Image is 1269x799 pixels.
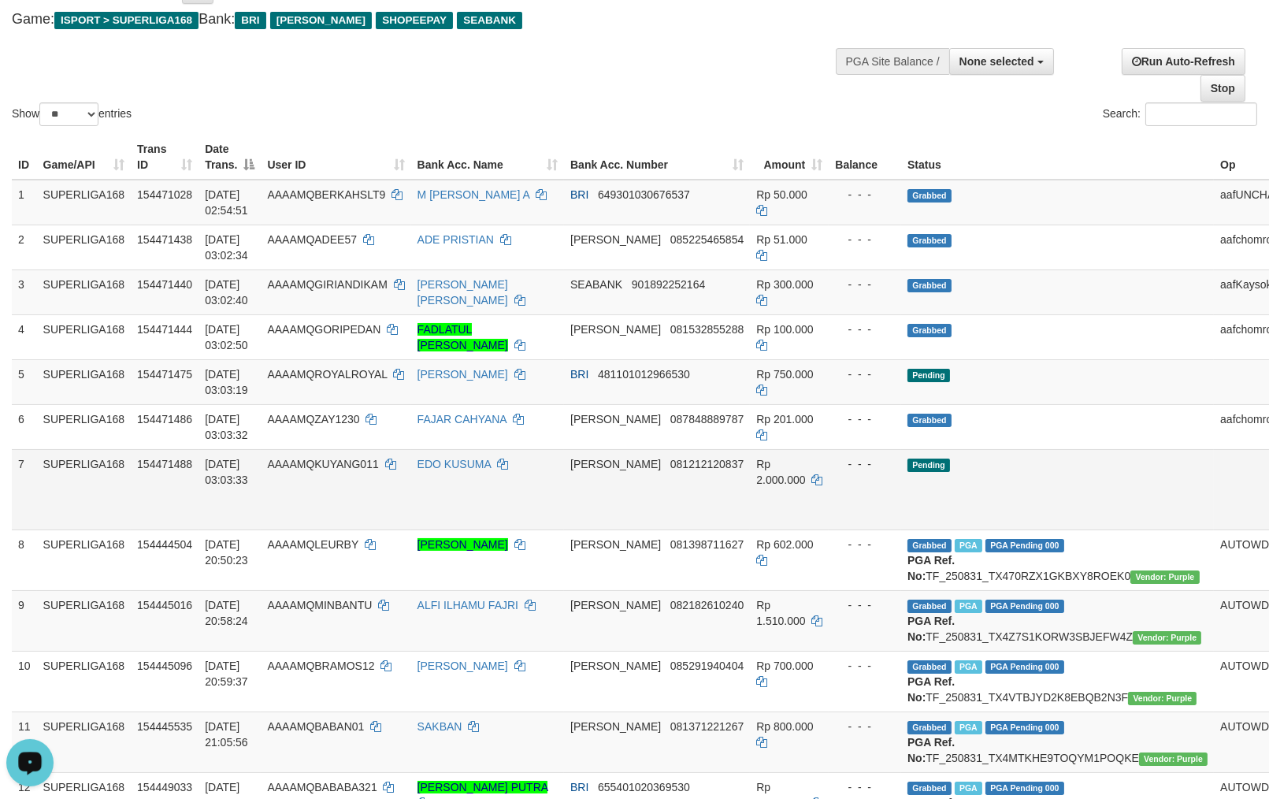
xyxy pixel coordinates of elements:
[417,278,508,307] a: [PERSON_NAME] [PERSON_NAME]
[570,660,661,672] span: [PERSON_NAME]
[6,6,54,54] button: Open LiveChat chat widget
[907,414,952,427] span: Grabbed
[907,189,952,203] span: Grabbed
[411,135,564,180] th: Bank Acc. Name: activate to sort column ascending
[835,719,895,734] div: - - -
[12,712,37,772] td: 11
[670,458,744,470] span: Copy 081212120837 to clipboard
[37,225,132,269] td: SUPERLIGA168
[955,539,982,552] span: Marked by aafounsreynich
[835,779,895,795] div: - - -
[267,368,387,381] span: AAAAMQROYALROYAL
[37,712,132,772] td: SUPERLIGA168
[54,12,199,29] span: ISPORT > SUPERLIGA168
[1139,753,1208,766] span: Vendor URL: https://trx4.1velocity.biz
[267,188,385,201] span: AAAAMQBERKAHSLT9
[1145,102,1257,126] input: Search:
[670,323,744,336] span: Copy 081532855288 to clipboard
[267,323,380,336] span: AAAAMQGORIPEDAN
[457,12,522,29] span: SEABANK
[417,660,508,672] a: [PERSON_NAME]
[417,599,518,611] a: ALFI ILHAMU FAJRI
[37,359,132,404] td: SUPERLIGA168
[670,599,744,611] span: Copy 082182610240 to clipboard
[985,539,1064,552] span: PGA Pending
[632,278,705,291] span: Copy 901892252164 to clipboard
[131,135,199,180] th: Trans ID: activate to sort column ascending
[261,135,410,180] th: User ID: activate to sort column ascending
[267,599,372,611] span: AAAAMQMINBANTU
[907,459,950,472] span: Pending
[901,135,1214,180] th: Status
[985,600,1064,613] span: PGA Pending
[37,530,132,590] td: SUPERLIGA168
[137,413,192,426] span: 154471486
[12,269,37,314] td: 3
[37,651,132,712] td: SUPERLIGA168
[37,404,132,449] td: SUPERLIGA168
[570,538,661,551] span: [PERSON_NAME]
[907,600,952,613] span: Grabbed
[39,102,98,126] select: Showentries
[12,590,37,651] td: 9
[37,449,132,530] td: SUPERLIGA168
[756,458,805,486] span: Rp 2.000.000
[205,233,248,262] span: [DATE] 03:02:34
[1130,570,1199,584] span: Vendor URL: https://trx4.1velocity.biz
[907,782,952,795] span: Grabbed
[267,781,377,793] span: AAAAMQBABABA321
[235,12,265,29] span: BRI
[137,720,192,733] span: 154445535
[955,660,982,674] span: Marked by aafheankoy
[907,736,955,764] b: PGA Ref. No:
[137,368,192,381] span: 154471475
[598,781,690,793] span: Copy 655401020369530 to clipboard
[137,188,192,201] span: 154471028
[137,538,192,551] span: 154444504
[570,233,661,246] span: [PERSON_NAME]
[670,413,744,426] span: Copy 087848889787 to clipboard
[12,449,37,530] td: 7
[570,323,661,336] span: [PERSON_NAME]
[955,782,982,795] span: Marked by aafheankoy
[137,458,192,470] span: 154471488
[835,232,895,247] div: - - -
[756,720,813,733] span: Rp 800.000
[756,233,807,246] span: Rp 51.000
[376,12,453,29] span: SHOPEEPAY
[12,225,37,269] td: 2
[907,675,955,704] b: PGA Ref. No:
[985,782,1064,795] span: PGA Pending
[570,278,622,291] span: SEABANK
[835,411,895,427] div: - - -
[1128,692,1197,705] span: Vendor URL: https://trx4.1velocity.biz
[829,135,901,180] th: Balance
[417,781,548,793] a: [PERSON_NAME] PUTRA
[205,458,248,486] span: [DATE] 03:03:33
[267,538,358,551] span: AAAAMQLEURBY
[267,233,357,246] span: AAAAMQADEE57
[835,366,895,382] div: - - -
[417,368,508,381] a: [PERSON_NAME]
[570,188,588,201] span: BRI
[37,180,132,225] td: SUPERLIGA168
[835,277,895,292] div: - - -
[12,12,830,28] h4: Game: Bank:
[835,658,895,674] div: - - -
[12,404,37,449] td: 6
[12,651,37,712] td: 10
[959,55,1034,68] span: None selected
[836,48,949,75] div: PGA Site Balance /
[901,590,1214,651] td: TF_250831_TX4Z7S1KORW3SBJEFW4Z
[12,530,37,590] td: 8
[570,413,661,426] span: [PERSON_NAME]
[205,278,248,307] span: [DATE] 03:02:40
[570,781,588,793] span: BRI
[1122,48,1245,75] a: Run Auto-Refresh
[598,368,690,381] span: Copy 481101012966530 to clipboard
[12,314,37,359] td: 4
[901,651,1214,712] td: TF_250831_TX4VTBJYD2K8EBQB2N3F
[756,599,805,627] span: Rp 1.510.000
[1103,102,1257,126] label: Search:
[137,660,192,672] span: 154445096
